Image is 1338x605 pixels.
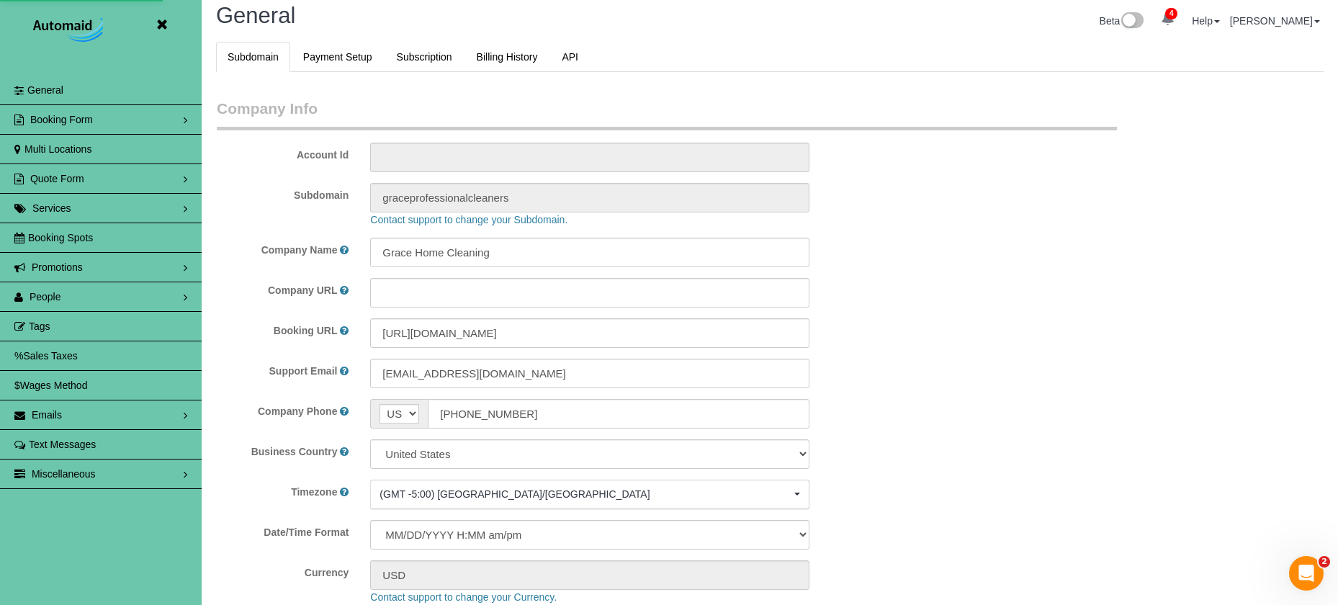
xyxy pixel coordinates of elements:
[465,42,549,72] a: Billing History
[380,487,791,501] span: (GMT -5:00) [GEOGRAPHIC_DATA]/[GEOGRAPHIC_DATA]
[274,323,338,338] label: Booking URL
[1154,4,1182,35] a: 4
[217,98,1117,130] legend: Company Info
[370,480,809,509] ol: Choose Timezone
[1319,556,1330,568] span: 2
[550,42,590,72] a: API
[206,520,359,539] label: Date/Time Format
[258,404,337,418] label: Company Phone
[28,232,93,243] span: Booking Spots
[24,143,91,155] span: Multi Locations
[32,202,71,214] span: Services
[1100,15,1144,27] a: Beta
[32,409,62,421] span: Emails
[359,212,1281,227] div: Contact support to change your Subdomain.
[1165,8,1177,19] span: 4
[428,399,809,429] input: Phone
[32,261,83,273] span: Promotions
[206,560,359,580] label: Currency
[1230,15,1320,27] a: [PERSON_NAME]
[385,42,464,72] a: Subscription
[216,3,295,28] span: General
[206,183,359,202] label: Subdomain
[25,14,115,47] img: Automaid Logo
[30,173,84,184] span: Quote Form
[269,364,338,378] label: Support Email
[20,380,88,391] span: Wages Method
[291,485,337,499] label: Timezone
[251,444,338,459] label: Business Country
[216,42,290,72] a: Subdomain
[1289,556,1324,591] iframe: Intercom live chat
[206,143,359,162] label: Account Id
[1120,12,1144,31] img: New interface
[268,283,337,297] label: Company URL
[30,114,93,125] span: Booking Form
[29,321,50,332] span: Tags
[370,480,809,509] button: (GMT -5:00) [GEOGRAPHIC_DATA]/[GEOGRAPHIC_DATA]
[30,291,61,302] span: People
[27,84,63,96] span: General
[32,468,96,480] span: Miscellaneous
[359,590,1281,604] div: Contact support to change your Currency.
[261,243,338,257] label: Company Name
[23,350,77,362] span: Sales Taxes
[292,42,384,72] a: Payment Setup
[29,439,96,450] span: Text Messages
[1192,15,1220,27] a: Help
